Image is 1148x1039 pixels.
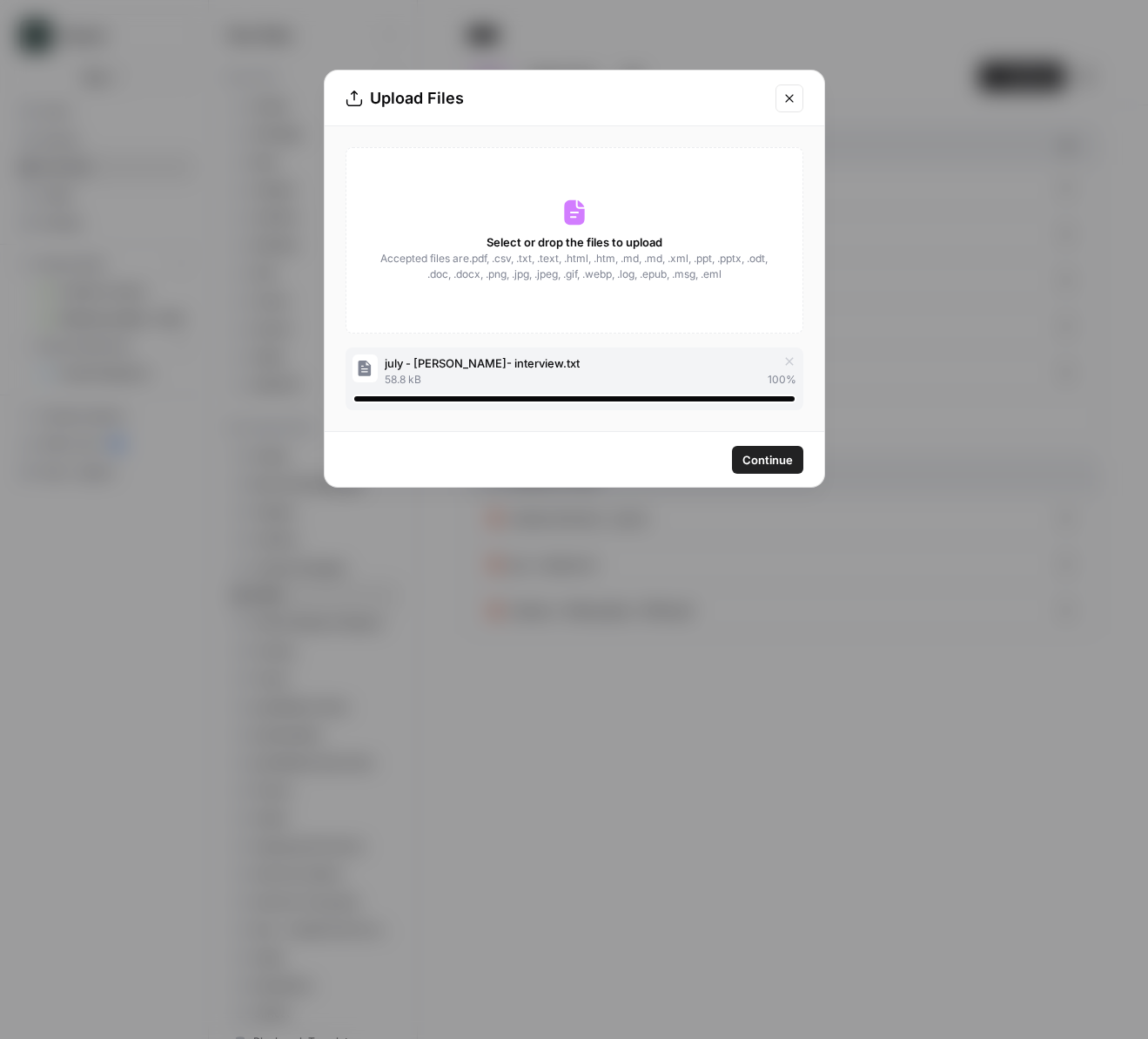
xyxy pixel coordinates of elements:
[385,372,421,388] span: 58.8 kB
[775,84,803,112] button: Close modal
[742,451,793,469] span: Continue
[487,233,662,251] span: Select or drop the files to upload
[379,251,769,282] span: Accepted files are .pdf, .csv, .txt, .text, .html, .htm, .md, .md, .xml, .ppt, .pptx, .odt, .doc,...
[385,354,580,372] span: july - [PERSON_NAME]- interview.txt
[768,372,796,388] span: 100 %
[732,446,803,474] button: Continue
[346,86,765,111] div: Upload Files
